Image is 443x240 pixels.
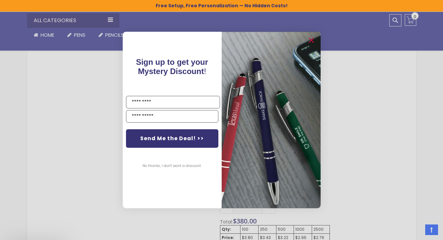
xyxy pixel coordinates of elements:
[139,158,205,174] button: No thanks, I don't want a discount.
[136,58,208,76] span: Sign up to get your Mystery Discount
[306,35,317,46] button: Close dialog
[222,32,321,208] img: pop-up-image
[136,58,208,76] span: !
[126,129,218,148] button: Send Me the Deal! >>
[389,222,443,240] iframe: Google Customer Reviews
